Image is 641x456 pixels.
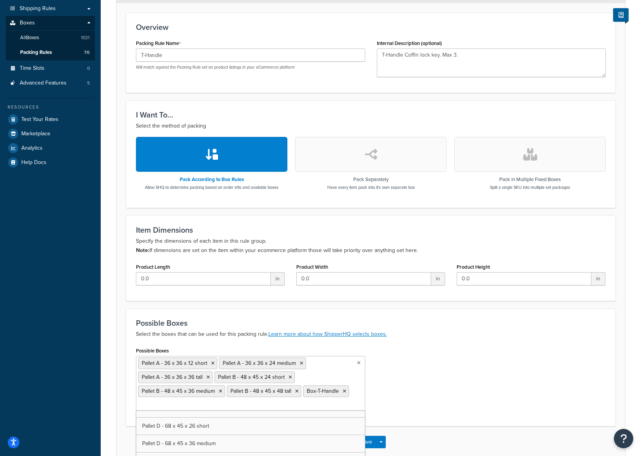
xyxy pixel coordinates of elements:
[20,49,52,56] span: Packing Rules
[136,226,606,234] h3: Item Dimensions
[591,272,605,285] span: in
[136,264,170,270] label: Product Length
[6,2,95,16] a: Shipping Rules
[136,237,606,255] p: Specify the dimensions of each item in this rule group. If dimensions are set on the item within ...
[145,177,278,182] h3: Pack According to Box Rules
[327,177,415,182] h3: Pack Separately
[6,141,95,155] a: Analytics
[6,61,95,76] a: Time Slots0
[87,65,90,72] span: 0
[145,184,278,190] p: Allow SHQ to determine packing based on order info and available boxes
[6,76,95,90] li: Advanced Features
[136,121,606,131] p: Select the method of packing
[20,35,39,41] span: All Boxes
[223,359,296,367] span: Pallet A - 36 x 36 x 24 medium
[81,35,89,41] span: 1021
[21,131,50,137] span: Marketplace
[142,404,226,413] span: Pallet C - 62 x 45 x 72 velour 6 box
[490,184,570,190] p: Split a single SKU into multiple set packages
[20,80,67,86] span: Advanced Features
[136,435,365,452] a: Pallet D - 68 x 45 x 36 medium
[136,64,365,70] p: Will match against the Packing Rule set on product listings in your eCommerce platform
[6,127,95,141] a: Marketplace
[614,429,633,448] button: Open Resource Center
[307,387,339,395] span: Box-T-Handle
[136,40,181,47] label: Packing Rule Name
[136,246,150,254] b: Note:
[268,330,387,338] a: Learn more about how ShipperHQ selects boxes.
[21,159,46,166] span: Help Docs
[296,264,328,270] label: Product Width
[377,40,442,46] label: Internal Description (optional)
[142,373,203,381] span: Pallet A - 36 x 36 x 36 tall
[21,116,58,123] span: Test Your Rates
[6,16,95,30] a: Boxes
[136,330,606,339] p: Select the boxes that can be used for this packing rule.
[136,319,606,327] h3: Possible Boxes
[230,387,291,395] span: Pallet B - 48 x 45 x 48 tall
[327,184,415,190] p: Have every item pack into it's own separate box
[20,65,45,72] span: Time Slots
[136,418,365,435] a: Pallet D - 68 x 45 x 26 short
[6,112,95,126] a: Test Your Rates
[377,48,606,77] textarea: T-Handle Coffin lock key. Max 3.
[271,272,285,285] span: in
[142,387,215,395] span: Pallet B - 48 x 45 x 36 medium
[87,80,90,86] span: 5
[142,422,209,430] span: Pallet D - 68 x 45 x 26 short
[6,76,95,90] a: Advanced Features5
[136,348,169,354] label: Possible Boxes
[136,23,606,31] h3: Overview
[20,20,35,26] span: Boxes
[20,5,56,12] span: Shipping Rules
[6,61,95,76] li: Time Slots
[6,155,95,169] a: Help Docs
[218,373,285,381] span: Pallet B - 48 x 45 x 24 short
[84,49,89,56] span: 70
[356,436,377,448] button: Save
[490,177,570,182] h3: Pack in Multiple Fixed Boxes
[136,111,606,119] h3: I Want To...
[431,272,445,285] span: in
[457,264,490,270] label: Product Height
[6,104,95,111] div: Resources
[142,439,216,447] span: Pallet D - 68 x 45 x 36 medium
[6,16,95,60] li: Boxes
[21,145,43,152] span: Analytics
[6,45,95,60] li: Packing Rules
[6,31,95,45] a: AllBoxes1021
[6,45,95,60] a: Packing Rules70
[142,359,207,367] span: Pallet A - 36 x 36 x 12 short
[613,8,629,22] button: Show Help Docs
